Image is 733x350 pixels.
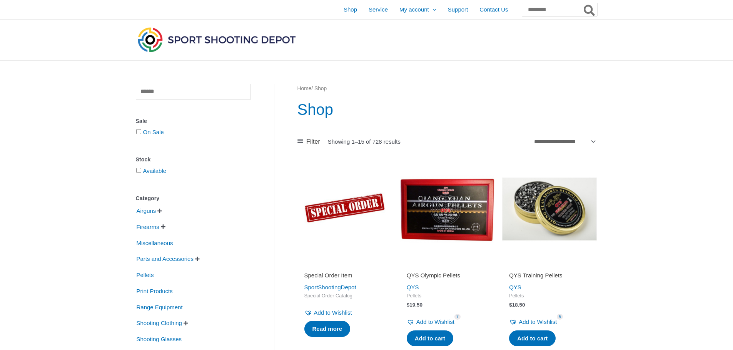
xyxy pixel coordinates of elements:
button: Search [582,3,597,16]
a: Add to Wishlist [509,317,557,327]
span: $ [509,302,512,308]
span: Parts and Accessories [136,252,194,265]
a: Shooting Glasses [136,335,183,342]
a: Print Products [136,287,174,294]
input: On Sale [136,129,141,134]
span: Add to Wishlist [314,309,352,316]
span: Pellets [136,269,155,282]
bdi: 19.50 [407,302,422,308]
a: Airguns [136,207,157,214]
nav: Breadcrumb [297,84,597,94]
a: QYS [509,284,521,290]
a: Miscellaneous [136,239,174,245]
h1: Shop [297,99,597,120]
img: QYS Olympic Pellets [400,162,494,256]
a: Shooting Clothing [136,319,183,326]
a: Filter [297,136,320,148]
a: Add to Wishlist [407,317,454,327]
span: Miscellaneous [136,237,174,250]
select: Shop order [531,136,597,147]
span: Range Equipment [136,301,184,314]
img: QYS Training Pellets [502,162,597,256]
span: Filter [306,136,320,148]
a: Read more about “Special Order Item” [304,321,351,337]
img: Special Order Item [297,162,392,256]
a: Add to cart: “QYS Training Pellets” [509,330,556,347]
span: Pellets [407,293,488,299]
a: QYS Olympic Pellets [407,272,488,282]
span: Add to Wishlist [519,318,557,325]
a: On Sale [143,129,164,135]
div: Category [136,193,251,204]
span: Airguns [136,204,157,217]
span: Pellets [509,293,590,299]
a: Firearms [136,223,160,230]
img: Sport Shooting Depot [136,25,297,54]
a: Range Equipment [136,303,184,310]
a: Special Order Item [304,272,385,282]
span: Special Order Catalog [304,293,385,299]
a: QYS Training Pellets [509,272,590,282]
iframe: Customer reviews powered by Trustpilot [407,261,488,270]
span: Firearms [136,221,160,234]
iframe: Customer reviews powered by Trustpilot [304,261,385,270]
div: Sale [136,116,251,127]
a: QYS [407,284,419,290]
span: $ [407,302,410,308]
span: Print Products [136,285,174,298]
h2: Special Order Item [304,272,385,279]
h2: QYS Olympic Pellets [407,272,488,279]
bdi: 18.50 [509,302,525,308]
input: Available [136,168,141,173]
a: Available [143,168,167,174]
span:  [184,320,188,326]
span:  [195,256,200,262]
a: Home [297,86,312,91]
span: Shooting Clothing [136,317,183,330]
p: Showing 1–15 of 728 results [328,139,401,144]
a: Add to Wishlist [304,307,352,318]
a: Pellets [136,271,155,278]
span: Shooting Glasses [136,333,183,346]
a: Add to cart: “QYS Olympic Pellets” [407,330,453,347]
iframe: Customer reviews powered by Trustpilot [509,261,590,270]
a: Parts and Accessories [136,255,194,262]
span: 5 [557,314,563,320]
span:  [161,224,165,229]
span:  [157,208,162,214]
a: SportShootingDepot [304,284,356,290]
span: 7 [454,314,461,320]
h2: QYS Training Pellets [509,272,590,279]
span: Add to Wishlist [416,318,454,325]
div: Stock [136,154,251,165]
